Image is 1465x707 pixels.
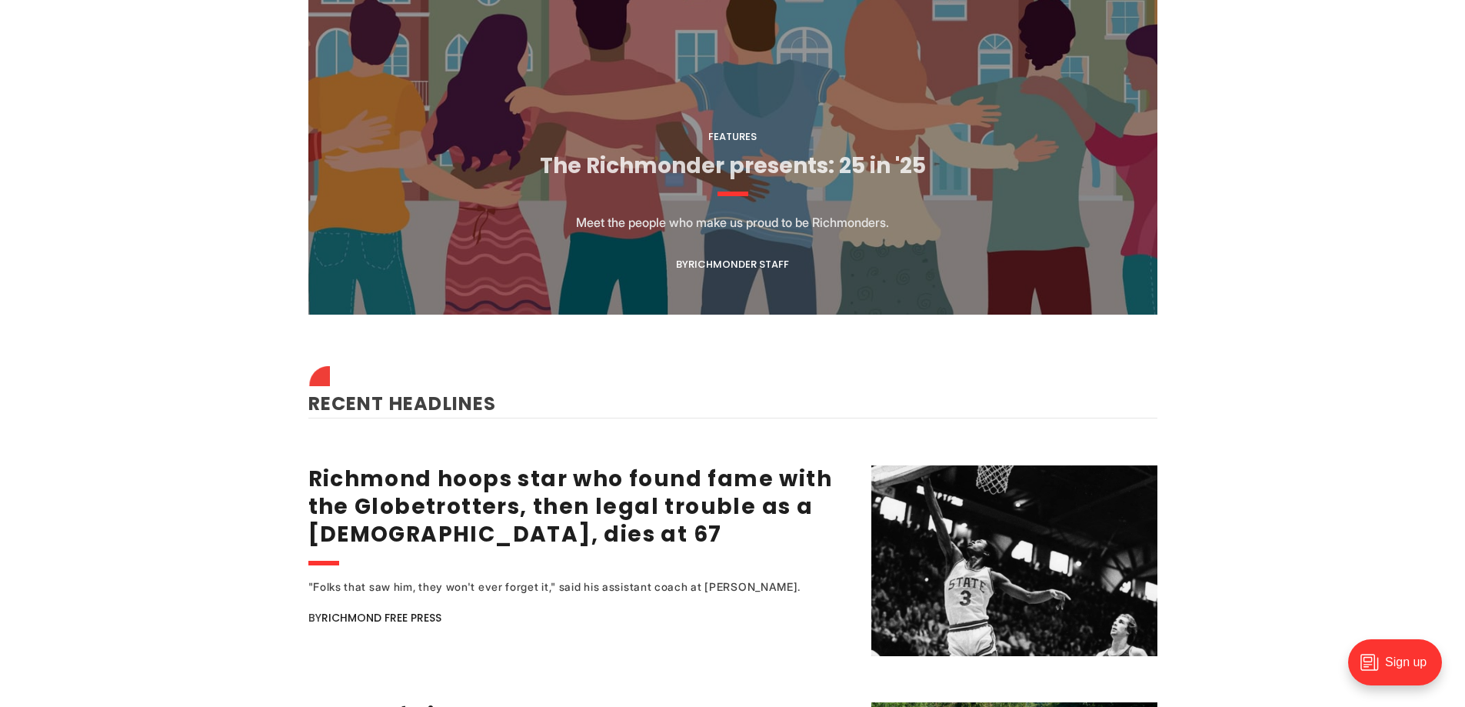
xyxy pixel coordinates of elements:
iframe: portal-trigger [1335,632,1465,707]
a: Features [708,129,757,144]
a: Richmond Free Press [321,610,441,625]
a: Richmond hoops star who found fame with the Globetrotters, then legal trouble as a [DEMOGRAPHIC_D... [308,464,833,549]
div: "Folks that saw him, they won't ever forget it," said his assistant coach at [PERSON_NAME]. [308,578,808,596]
img: Richmond hoops star who found fame with the Globetrotters, then legal trouble as a pastor, dies a... [871,465,1157,656]
a: The Richmonder presents: 25 in '25 [540,151,926,181]
div: By [308,609,852,627]
p: Meet the people who make us proud to be Richmonders. [576,213,889,232]
h2: Recent Headlines [308,370,1157,418]
div: By [676,258,789,270]
a: Richmonder Staff [688,257,789,272]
